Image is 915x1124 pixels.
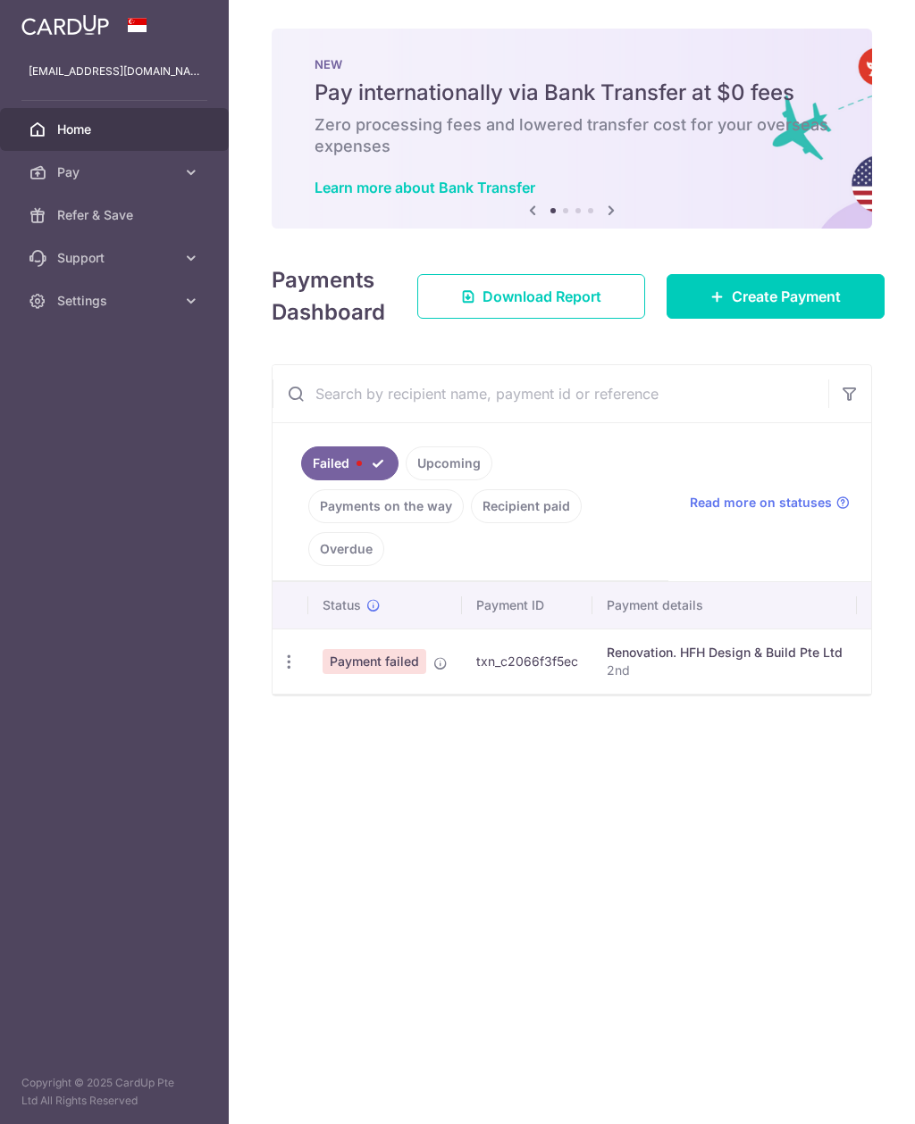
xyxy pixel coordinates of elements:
[315,179,535,196] a: Learn more about Bank Transfer
[607,662,843,679] p: 2nd
[667,274,885,319] a: Create Payment
[308,489,464,523] a: Payments on the way
[315,114,829,157] h6: Zero processing fees and lowered transfer cost for your overseas expenses
[483,286,601,307] span: Download Report
[57,163,175,181] span: Pay
[57,206,175,224] span: Refer & Save
[462,629,592,694] td: txn_c2066f3f5ec
[406,446,492,480] a: Upcoming
[607,644,843,662] div: Renovation. HFH Design & Build Pte Ltd
[272,264,385,329] h4: Payments Dashboard
[57,121,175,138] span: Home
[57,249,175,267] span: Support
[462,582,592,629] th: Payment ID
[301,446,399,480] a: Failed
[690,494,850,512] a: Read more on statuses
[308,532,384,566] a: Overdue
[273,365,828,422] input: Search by recipient name, payment id or reference
[315,79,829,107] h5: Pay internationally via Bank Transfer at $0 fees
[471,489,582,523] a: Recipient paid
[29,62,200,80] p: [EMAIL_ADDRESS][DOMAIN_NAME]
[592,582,857,629] th: Payment details
[323,649,426,674] span: Payment failed
[272,29,872,229] img: Bank transfer banner
[323,596,361,614] span: Status
[21,14,109,36] img: CardUp
[732,286,841,307] span: Create Payment
[690,494,832,512] span: Read more on statuses
[57,292,175,310] span: Settings
[315,57,829,71] p: NEW
[417,274,645,319] a: Download Report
